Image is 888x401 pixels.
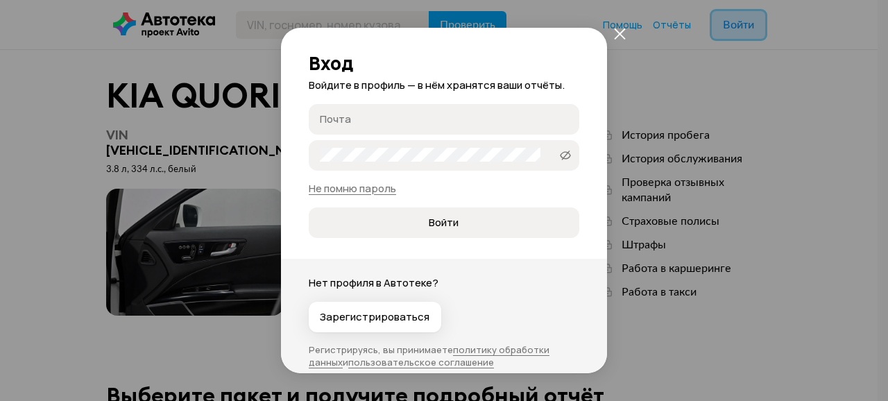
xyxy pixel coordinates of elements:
[607,21,632,46] button: закрыть
[309,275,579,291] p: Нет профиля в Автотеке?
[348,356,494,368] a: пользовательское соглашение
[309,78,579,93] p: Войдите в профиль — в нём хранятся ваши отчёты.
[320,112,572,126] input: Почта
[320,310,429,324] span: Зарегистрироваться
[309,343,579,368] p: Регистрируясь, вы принимаете и
[309,181,396,196] a: Не помню пароль
[309,302,441,332] button: Зарегистрироваться
[309,53,579,74] h2: Вход
[309,343,549,368] a: политику обработки данных
[309,207,579,238] button: Войти
[429,216,459,230] span: Войти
